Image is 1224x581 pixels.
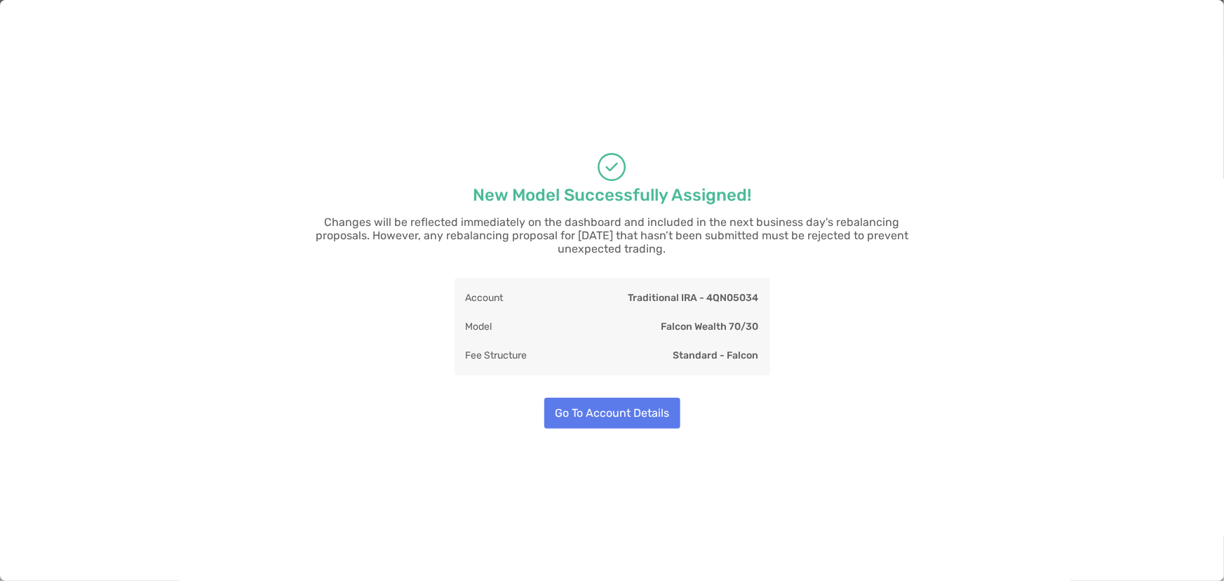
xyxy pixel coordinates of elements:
p: Model [466,318,492,335]
p: Standard - Falcon [673,347,759,364]
p: Changes will be reflected immediately on the dashboard and included in the next business day's re... [297,215,928,255]
p: Falcon Wealth 70/30 [661,318,759,335]
p: Account [466,289,504,307]
button: Go To Account Details [544,398,680,429]
p: Traditional IRA - 4QN05034 [628,289,759,307]
p: New Model Successfully Assigned! [473,187,751,204]
p: Fee Structure [466,347,527,364]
